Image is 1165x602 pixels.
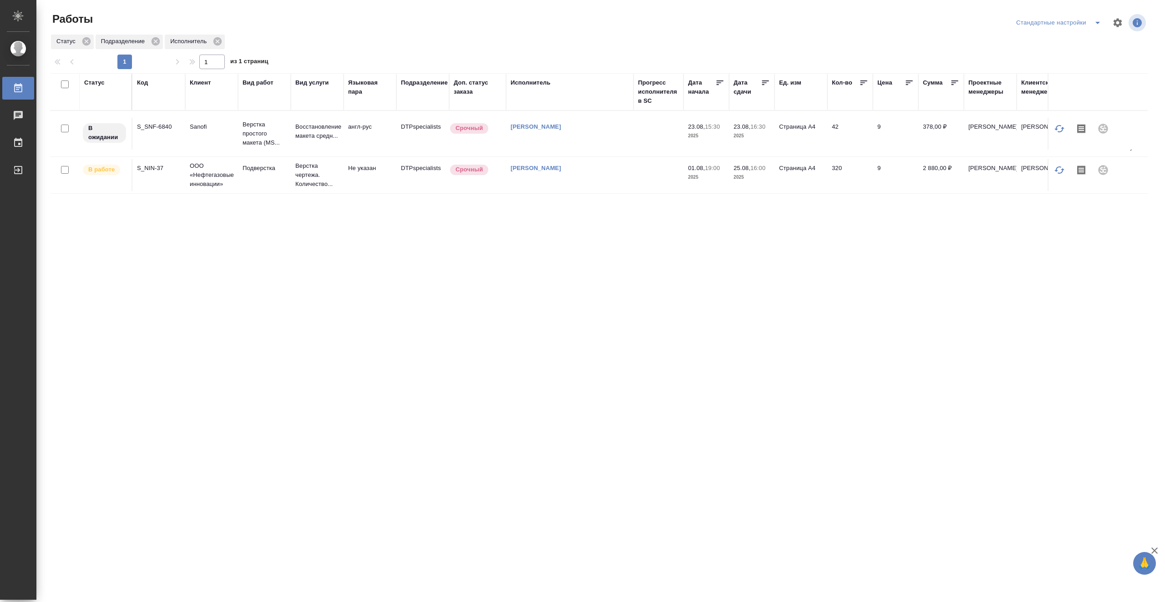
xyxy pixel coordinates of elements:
[88,124,121,142] p: В ожидании
[923,78,942,87] div: Сумма
[243,164,286,173] p: Подверстка
[190,78,211,87] div: Клиент
[827,159,873,191] td: 320
[1048,159,1070,181] button: Обновить
[243,78,274,87] div: Вид работ
[832,78,852,87] div: Кол-во
[137,78,148,87] div: Код
[396,118,449,150] td: DTPspecialists
[734,78,761,96] div: Дата сдачи
[170,37,210,46] p: Исполнитель
[1070,159,1092,181] button: Скопировать мини-бриф
[1017,118,1069,150] td: [PERSON_NAME]
[401,78,448,87] div: Подразделение
[1133,552,1156,575] button: 🙏
[295,122,339,140] p: Восстановление макета средн...
[775,159,827,191] td: Страница А4
[964,118,1017,150] td: [PERSON_NAME]
[750,123,765,130] p: 16:30
[230,56,268,69] span: из 1 страниц
[101,37,148,46] p: Подразделение
[396,159,449,191] td: DTPspecialists
[873,159,918,191] td: 9
[688,165,705,171] p: 01.08,
[295,161,339,189] p: Верстка чертежа. Количество...
[82,164,127,176] div: Исполнитель выполняет работу
[137,122,181,131] div: S_SNF-6840
[1137,554,1152,573] span: 🙏
[705,165,720,171] p: 19:00
[968,78,1012,96] div: Проектные менеджеры
[918,118,964,150] td: 378,00 ₽
[348,78,392,96] div: Языковая пара
[1092,118,1114,140] div: Проект не привязан
[51,35,94,49] div: Статус
[96,35,163,49] div: Подразделение
[344,159,396,191] td: Не указан
[734,173,770,182] p: 2025
[137,164,181,173] div: S_NIN-37
[734,123,750,130] p: 23.08,
[511,165,561,171] a: [PERSON_NAME]
[84,78,105,87] div: Статус
[873,118,918,150] td: 9
[688,173,724,182] p: 2025
[688,123,705,130] p: 23.08,
[688,131,724,140] p: 2025
[1017,159,1069,191] td: [PERSON_NAME]
[243,120,286,147] p: Верстка простого макета (MS...
[964,159,1017,191] td: [PERSON_NAME]
[88,165,115,174] p: В работе
[779,78,801,87] div: Ед. изм
[1070,118,1092,140] button: Скопировать мини-бриф
[1107,12,1129,34] span: Настроить таблицу
[734,131,770,140] p: 2025
[1129,14,1148,31] span: Посмотреть информацию
[511,123,561,130] a: [PERSON_NAME]
[1092,159,1114,181] div: Проект не привязан
[1021,78,1065,96] div: Клиентские менеджеры
[877,78,892,87] div: Цена
[511,78,551,87] div: Исполнитель
[918,159,964,191] td: 2 880,00 ₽
[165,35,225,49] div: Исполнитель
[734,165,750,171] p: 25.08,
[50,12,93,26] span: Работы
[454,78,501,96] div: Доп. статус заказа
[344,118,396,150] td: англ-рус
[638,78,679,105] div: Прогресс исполнителя в SC
[190,161,233,189] p: ООО «Нефтегазовые инновации»
[456,124,483,133] p: Срочный
[190,122,233,131] p: Sanofi
[1048,118,1070,140] button: Обновить
[775,118,827,150] td: Страница А4
[688,78,715,96] div: Дата начала
[750,165,765,171] p: 16:00
[705,123,720,130] p: 15:30
[827,118,873,150] td: 42
[82,122,127,144] div: Исполнитель назначен, приступать к работе пока рано
[295,78,329,87] div: Вид услуги
[456,165,483,174] p: Срочный
[56,37,79,46] p: Статус
[1014,15,1107,30] div: split button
